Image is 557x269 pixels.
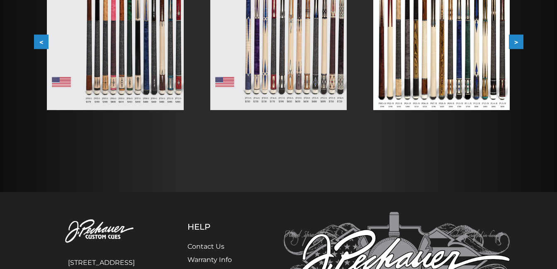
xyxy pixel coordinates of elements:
[187,243,224,250] a: Contact Us
[34,35,49,49] button: <
[34,35,523,49] div: Carousel Navigation
[509,35,523,49] button: >
[187,222,252,232] h5: Help
[47,212,156,251] img: Pechauer Custom Cues
[187,256,232,264] a: Warranty Info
